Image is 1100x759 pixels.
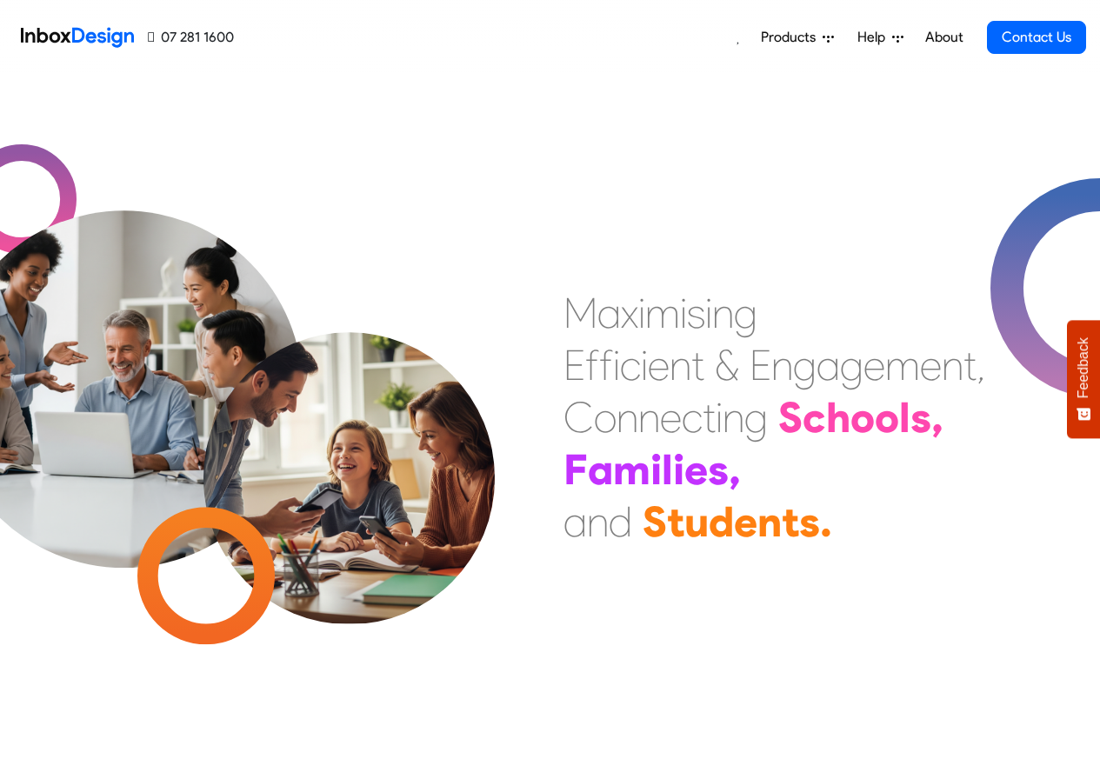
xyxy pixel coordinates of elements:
div: m [613,443,650,496]
div: a [597,287,621,339]
div: n [587,496,609,548]
div: e [648,339,670,391]
div: c [620,339,641,391]
div: C [563,391,594,443]
div: E [563,339,585,391]
div: i [716,391,723,443]
div: g [734,287,757,339]
div: i [650,443,662,496]
div: , [729,443,741,496]
div: o [594,391,617,443]
div: i [680,287,687,339]
span: Help [857,27,892,48]
div: . [820,496,832,548]
span: Products [761,27,823,48]
div: a [588,443,613,496]
div: a [563,496,587,548]
a: 07 281 1600 [148,27,234,48]
div: g [840,339,863,391]
div: , [977,339,985,391]
div: f [599,339,613,391]
div: t [691,339,704,391]
div: m [885,339,920,391]
a: Contact Us [987,21,1086,54]
div: t [782,496,799,548]
div: t [963,339,977,391]
div: , [931,391,943,443]
img: parents_with_child.png [167,260,531,624]
div: t [703,391,716,443]
div: i [613,339,620,391]
div: E [750,339,771,391]
div: i [673,443,684,496]
div: n [617,391,638,443]
div: f [585,339,599,391]
div: s [799,496,820,548]
a: About [920,20,968,55]
div: t [667,496,684,548]
div: o [850,391,875,443]
div: Maximising Efficient & Engagement, Connecting Schools, Families, and Students. [563,287,985,548]
div: e [660,391,682,443]
span: Feedback [1076,337,1091,398]
div: g [793,339,817,391]
div: i [705,287,712,339]
div: l [899,391,910,443]
div: n [771,339,793,391]
div: x [621,287,638,339]
div: s [687,287,705,339]
div: m [645,287,680,339]
div: n [757,496,782,548]
div: h [826,391,850,443]
div: n [712,287,734,339]
div: e [684,443,708,496]
div: i [641,339,648,391]
div: n [942,339,963,391]
div: e [863,339,885,391]
div: d [709,496,734,548]
div: i [638,287,645,339]
div: s [708,443,729,496]
div: g [744,391,768,443]
a: Products [754,20,841,55]
div: S [778,391,803,443]
div: & [715,339,739,391]
div: d [609,496,632,548]
div: l [662,443,673,496]
div: o [875,391,899,443]
div: c [682,391,703,443]
div: u [684,496,709,548]
div: s [910,391,931,443]
div: n [638,391,660,443]
div: n [670,339,691,391]
div: S [643,496,667,548]
div: e [920,339,942,391]
div: a [817,339,840,391]
a: Help [850,20,910,55]
button: Feedback - Show survey [1067,320,1100,438]
div: n [723,391,744,443]
div: F [563,443,588,496]
div: c [803,391,826,443]
div: e [734,496,757,548]
div: M [563,287,597,339]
